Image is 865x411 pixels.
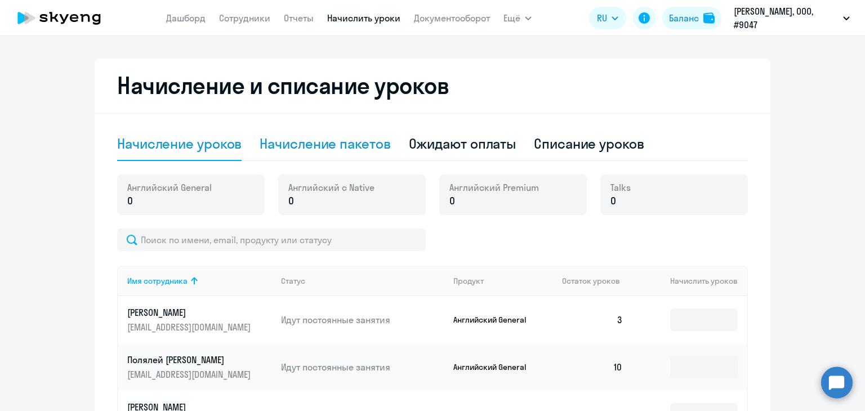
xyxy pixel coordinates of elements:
div: Списание уроков [534,135,644,153]
p: [PERSON_NAME] [127,306,253,319]
div: Продукт [453,276,554,286]
span: Английский General [127,181,212,194]
th: Начислить уроков [632,266,747,296]
span: Ещё [503,11,520,25]
a: [PERSON_NAME][EMAIL_ADDRESS][DOMAIN_NAME] [127,306,272,333]
h2: Начисление и списание уроков [117,72,748,99]
span: Talks [610,181,631,194]
a: Начислить уроки [327,12,400,24]
button: Балансbalance [662,7,721,29]
input: Поиск по имени, email, продукту или статусу [117,229,426,251]
p: Английский General [453,315,538,325]
img: balance [703,12,715,24]
p: Идут постоянные занятия [281,314,444,326]
td: 10 [553,343,632,391]
a: Отчеты [284,12,314,24]
a: Полялей [PERSON_NAME][EMAIL_ADDRESS][DOMAIN_NAME] [127,354,272,381]
p: [EMAIL_ADDRESS][DOMAIN_NAME] [127,321,253,333]
p: Английский General [453,362,538,372]
span: 0 [449,194,455,208]
button: Ещё [503,7,532,29]
span: Остаток уроков [562,276,620,286]
div: Статус [281,276,444,286]
span: Английский Premium [449,181,539,194]
div: Статус [281,276,305,286]
div: Начисление пакетов [260,135,390,153]
p: [PERSON_NAME], ООО, #9047 [734,5,839,32]
div: Имя сотрудника [127,276,272,286]
a: Дашборд [166,12,206,24]
p: [EMAIL_ADDRESS][DOMAIN_NAME] [127,368,253,381]
span: Английский с Native [288,181,374,194]
button: RU [589,7,626,29]
p: Полялей [PERSON_NAME] [127,354,253,366]
div: Имя сотрудника [127,276,188,286]
div: Начисление уроков [117,135,242,153]
div: Остаток уроков [562,276,632,286]
span: 0 [127,194,133,208]
a: Документооборот [414,12,490,24]
div: Продукт [453,276,484,286]
div: Ожидают оплаты [409,135,516,153]
div: Баланс [669,11,699,25]
span: 0 [610,194,616,208]
td: 3 [553,296,632,343]
p: Идут постоянные занятия [281,361,444,373]
span: 0 [288,194,294,208]
span: RU [597,11,607,25]
a: Сотрудники [219,12,270,24]
button: [PERSON_NAME], ООО, #9047 [728,5,855,32]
